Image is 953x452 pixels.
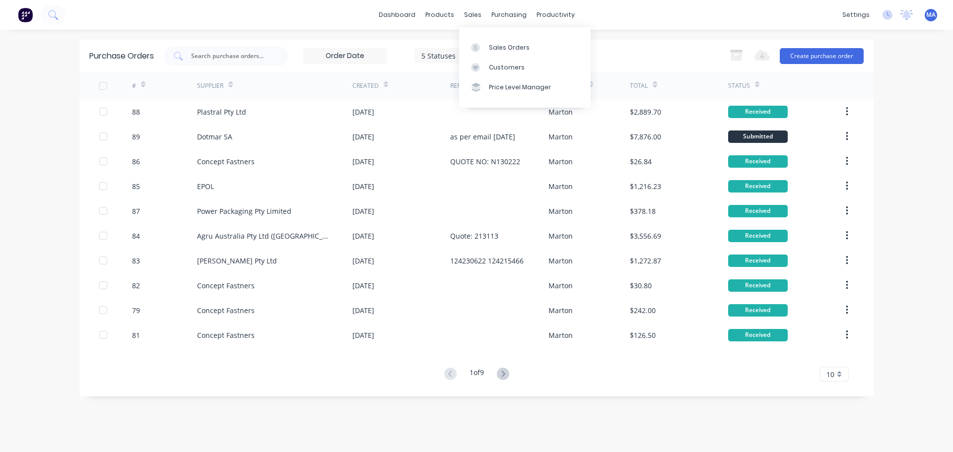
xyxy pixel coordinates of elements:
div: $26.84 [630,156,652,167]
div: [DATE] [352,305,374,316]
div: Total [630,81,648,90]
div: QUOTE NO: N130222 [450,156,520,167]
a: Price Level Manager [459,77,591,97]
div: Marton [548,107,573,117]
div: Submitted [728,130,788,143]
input: Search purchase orders... [190,51,272,61]
a: dashboard [374,7,420,22]
div: $2,889.70 [630,107,661,117]
div: $7,876.00 [630,131,661,142]
div: 79 [132,305,140,316]
div: 1 of 9 [470,367,484,382]
div: [DATE] [352,131,374,142]
div: 5 Statuses [421,50,492,61]
div: Concept Fastners [197,330,255,340]
div: Received [728,155,788,168]
input: Order Date [303,49,387,64]
div: Reference [450,81,482,90]
div: Received [728,279,788,292]
div: Marton [548,131,573,142]
div: Received [728,255,788,267]
div: # [132,81,136,90]
div: $242.00 [630,305,656,316]
button: Create purchase order [780,48,864,64]
div: EPOL [197,181,214,192]
div: Marton [548,156,573,167]
div: Supplier [197,81,223,90]
div: $3,556.69 [630,231,661,241]
div: 86 [132,156,140,167]
div: 81 [132,330,140,340]
div: Purchase Orders [89,50,154,62]
div: Sales Orders [489,43,530,52]
div: 85 [132,181,140,192]
div: [DATE] [352,256,374,266]
div: Customers [489,63,525,72]
div: Received [728,230,788,242]
div: 89 [132,131,140,142]
div: 87 [132,206,140,216]
div: 124230622 124215466 [450,256,524,266]
div: Status [728,81,750,90]
div: [DATE] [352,330,374,340]
div: Power Packaging Pty Limited [197,206,291,216]
div: Created [352,81,379,90]
div: [DATE] [352,280,374,291]
span: 10 [826,369,834,380]
div: 83 [132,256,140,266]
div: Marton [548,280,573,291]
div: products [420,7,459,22]
div: Received [728,205,788,217]
div: [PERSON_NAME] Pty Ltd [197,256,277,266]
div: Concept Fastners [197,156,255,167]
div: as per email [DATE] [450,131,515,142]
div: Received [728,180,788,193]
div: Marton [548,305,573,316]
div: purchasing [486,7,532,22]
div: [DATE] [352,206,374,216]
div: settings [837,7,875,22]
div: $1,272.87 [630,256,661,266]
div: $30.80 [630,280,652,291]
div: 82 [132,280,140,291]
div: Agru Australia Pty Ltd ([GEOGRAPHIC_DATA]) [197,231,333,241]
a: Customers [459,58,591,77]
div: Marton [548,330,573,340]
div: Marton [548,231,573,241]
div: 88 [132,107,140,117]
img: Factory [18,7,33,22]
div: Marton [548,206,573,216]
span: MA [926,10,936,19]
div: $1,216.23 [630,181,661,192]
div: Quote: 213113 [450,231,498,241]
div: productivity [532,7,580,22]
div: 84 [132,231,140,241]
div: Received [728,106,788,118]
div: Dotmar SA [197,131,232,142]
div: [DATE] [352,231,374,241]
div: [DATE] [352,156,374,167]
div: Plastral Pty Ltd [197,107,246,117]
div: Received [728,329,788,341]
div: Marton [548,181,573,192]
div: $126.50 [630,330,656,340]
div: Marton [548,256,573,266]
div: Received [728,304,788,317]
div: [DATE] [352,181,374,192]
div: Price Level Manager [489,83,551,92]
div: Concept Fastners [197,280,255,291]
a: Sales Orders [459,37,591,57]
div: $378.18 [630,206,656,216]
div: [DATE] [352,107,374,117]
div: Concept Fastners [197,305,255,316]
div: sales [459,7,486,22]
